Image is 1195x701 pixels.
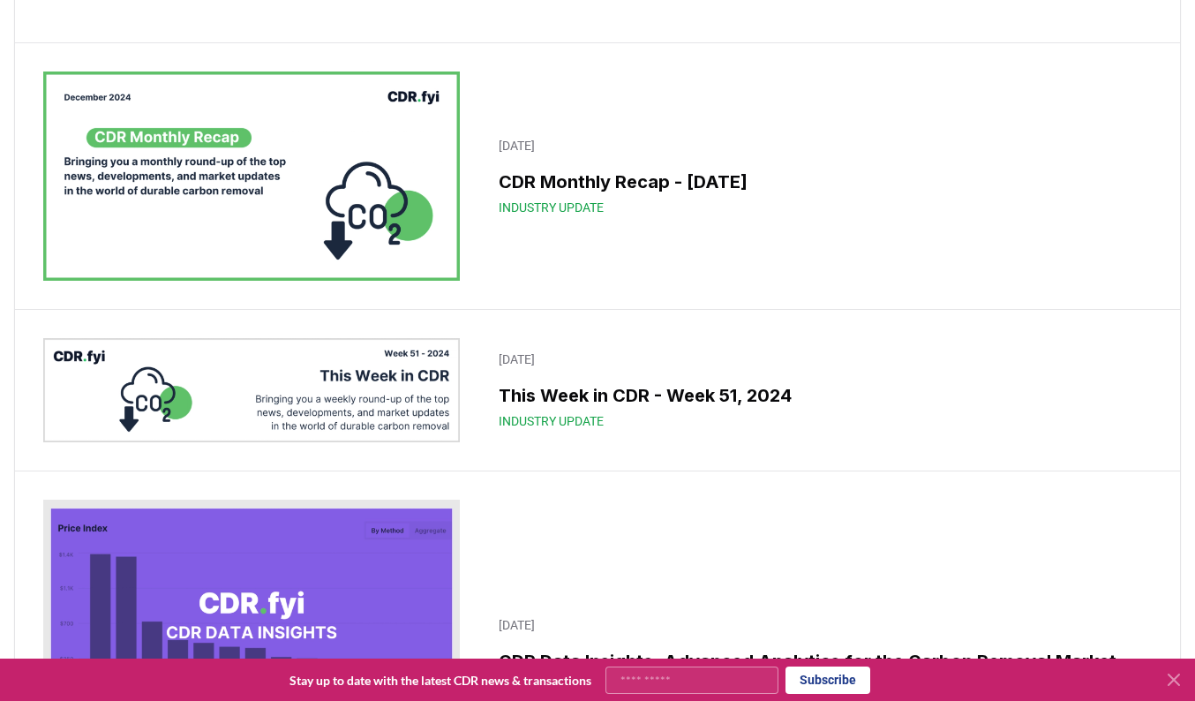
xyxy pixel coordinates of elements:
img: CDR Monthly Recap - December 2024 blog post image [43,72,460,280]
img: This Week in CDR - Week 51, 2024 blog post image [43,338,460,442]
a: [DATE]CDR Monthly Recap - [DATE]Industry Update [488,126,1152,227]
a: [DATE]This Week in CDR - Week 51, 2024Industry Update [488,340,1152,441]
p: [DATE] [499,137,1141,155]
p: [DATE] [499,616,1141,634]
p: [DATE] [499,350,1141,368]
span: Industry Update [499,412,604,430]
h3: CDR Data Insights: Advanced Analytics for the Carbon Removal Market [499,648,1141,675]
h3: CDR Monthly Recap - [DATE] [499,169,1141,195]
span: Industry Update [499,199,604,216]
h3: This Week in CDR - Week 51, 2024 [499,382,1141,409]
